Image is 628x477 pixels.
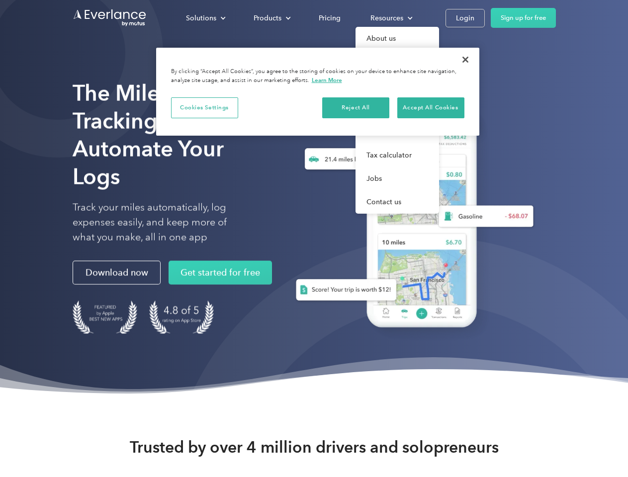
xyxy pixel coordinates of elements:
[176,9,234,27] div: Solutions
[73,200,250,245] p: Track your miles automatically, log expenses easily, and keep more of what you make, all in one app
[446,9,485,27] a: Login
[309,9,351,27] a: Pricing
[397,97,464,118] button: Accept All Cookies
[370,12,403,24] div: Resources
[491,8,556,28] a: Sign up for free
[171,68,464,85] div: By clicking “Accept All Cookies”, you agree to the storing of cookies on your device to enhance s...
[169,261,272,285] a: Get started for free
[73,301,137,334] img: Badge for Featured by Apple Best New Apps
[356,27,439,50] a: About us
[73,261,161,285] a: Download now
[356,27,439,214] nav: Resources
[186,12,216,24] div: Solutions
[130,437,499,457] strong: Trusted by over 4 million drivers and solopreneurs
[254,12,281,24] div: Products
[156,48,479,136] div: Privacy
[171,97,238,118] button: Cookies Settings
[322,97,389,118] button: Reject All
[456,12,474,24] div: Login
[244,9,299,27] div: Products
[319,12,341,24] div: Pricing
[454,49,476,71] button: Close
[360,9,421,27] div: Resources
[156,48,479,136] div: Cookie banner
[312,77,342,83] a: More information about your privacy, opens in a new tab
[73,8,147,27] a: Go to homepage
[280,94,541,342] img: Everlance, mileage tracker app, expense tracking app
[149,301,214,334] img: 4.9 out of 5 stars on the app store
[356,144,439,167] a: Tax calculator
[356,167,439,190] a: Jobs
[356,190,439,214] a: Contact us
